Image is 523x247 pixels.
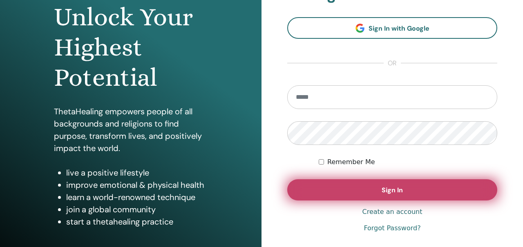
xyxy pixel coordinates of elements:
[369,24,429,33] span: Sign In with Google
[327,157,375,167] label: Remember Me
[66,167,208,179] li: live a positive lifestyle
[66,191,208,203] li: learn a world-renowned technique
[66,216,208,228] li: start a thetahealing practice
[287,17,497,39] a: Sign In with Google
[319,157,497,167] div: Keep me authenticated indefinitely or until I manually logout
[54,105,208,154] p: ThetaHealing empowers people of all backgrounds and religions to find purpose, transform lives, a...
[362,207,422,217] a: Create an account
[364,223,420,233] a: Forgot Password?
[54,2,208,93] h1: Unlock Your Highest Potential
[66,179,208,191] li: improve emotional & physical health
[287,179,497,200] button: Sign In
[382,186,403,194] span: Sign In
[384,58,401,68] span: or
[66,203,208,216] li: join a global community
